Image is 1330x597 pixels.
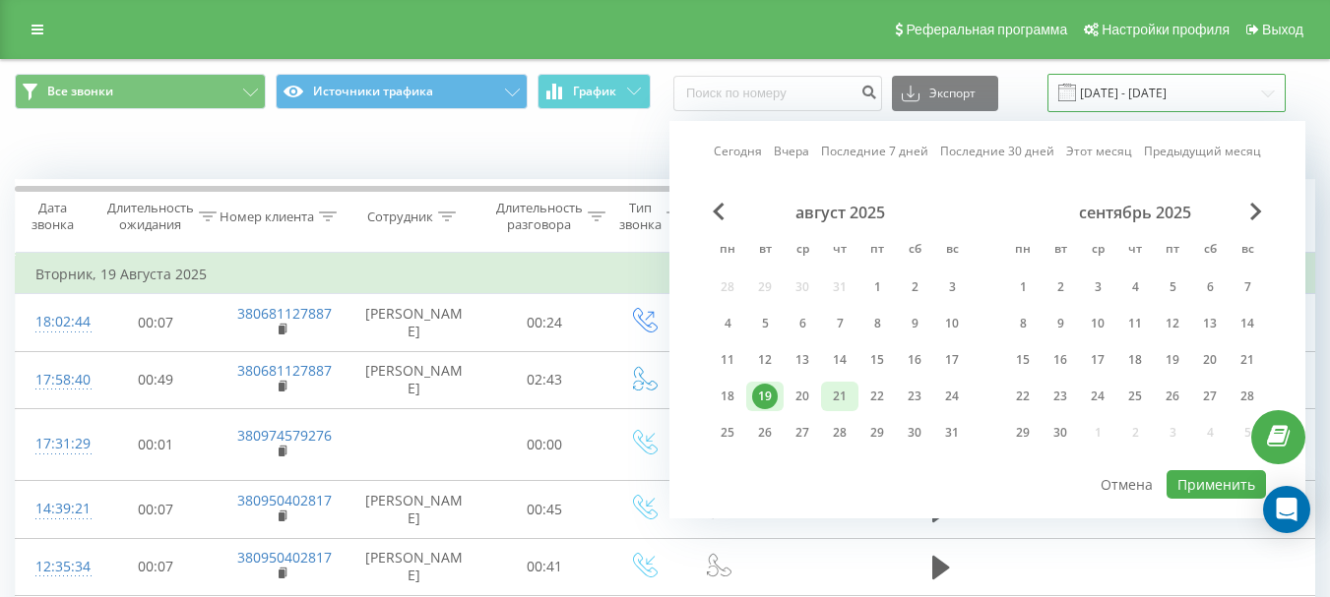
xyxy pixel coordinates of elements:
[821,142,928,160] a: Последние 7 дней
[709,418,746,448] div: пн 25 авг. 2025 г.
[858,309,896,338] div: пт 8 авг. 2025 г.
[902,274,927,300] div: 2
[1047,384,1073,409] div: 23
[367,209,433,225] div: Сотрудник
[1010,347,1036,373] div: 15
[939,274,965,300] div: 3
[902,420,927,446] div: 30
[1191,382,1229,411] div: сб 27 сент. 2025 г.
[746,418,784,448] div: вт 26 авг. 2025 г.
[237,426,332,445] a: 380974579276
[1004,203,1266,222] div: сентябрь 2025
[1085,274,1110,300] div: 3
[752,311,778,336] div: 5
[1235,347,1260,373] div: 21
[1160,274,1185,300] div: 5
[573,85,616,98] span: График
[1229,345,1266,375] div: вс 21 сент. 2025 г.
[237,361,332,380] a: 380681127887
[746,382,784,411] div: вт 19 авг. 2025 г.
[1197,274,1223,300] div: 6
[827,347,853,373] div: 14
[1010,384,1036,409] div: 22
[1116,382,1154,411] div: чт 25 сент. 2025 г.
[1191,309,1229,338] div: сб 13 сент. 2025 г.
[1262,22,1303,37] span: Выход
[1047,311,1073,336] div: 9
[107,200,194,233] div: Длительность ожидания
[1195,236,1225,266] abbr: суббота
[939,420,965,446] div: 31
[746,345,784,375] div: вт 12 авг. 2025 г.
[1042,345,1079,375] div: вт 16 сент. 2025 г.
[1154,345,1191,375] div: пт 19 сент. 2025 г.
[858,272,896,302] div: пт 1 авг. 2025 г.
[750,236,780,266] abbr: вторник
[714,142,762,160] a: Сегодня
[1066,142,1132,160] a: Этот месяц
[1085,311,1110,336] div: 10
[1004,272,1042,302] div: пн 1 сент. 2025 г.
[939,347,965,373] div: 17
[1154,272,1191,302] div: пт 5 сент. 2025 г.
[939,311,965,336] div: 10
[35,361,75,399] div: 17:58:40
[933,272,971,302] div: вс 3 авг. 2025 г.
[784,382,821,411] div: ср 20 авг. 2025 г.
[16,200,89,233] div: Дата звонка
[858,345,896,375] div: пт 15 авг. 2025 г.
[1045,236,1075,266] abbr: вторник
[1010,420,1036,446] div: 29
[1197,347,1223,373] div: 20
[237,548,332,567] a: 380950402817
[864,311,890,336] div: 8
[896,272,933,302] div: сб 2 авг. 2025 г.
[1102,22,1230,37] span: Настройки профиля
[902,384,927,409] div: 23
[346,294,483,351] td: [PERSON_NAME]
[1090,470,1164,499] button: Отмена
[483,408,606,481] td: 00:00
[237,491,332,509] a: 380950402817
[1079,309,1116,338] div: ср 10 сент. 2025 г.
[1004,345,1042,375] div: пн 15 сент. 2025 г.
[858,418,896,448] div: пт 29 авг. 2025 г.
[858,382,896,411] div: пт 22 авг. 2025 г.
[1160,384,1185,409] div: 26
[784,345,821,375] div: ср 13 авг. 2025 г.
[15,74,266,109] button: Все звонки
[774,142,809,160] a: Вчера
[220,209,314,225] div: Номер клиента
[1154,309,1191,338] div: пт 12 сент. 2025 г.
[896,418,933,448] div: сб 30 авг. 2025 г.
[715,311,740,336] div: 4
[1042,382,1079,411] div: вт 23 сент. 2025 г.
[752,420,778,446] div: 26
[95,351,218,408] td: 00:49
[1160,311,1185,336] div: 12
[709,203,971,222] div: август 2025
[1004,382,1042,411] div: пн 22 сент. 2025 г.
[346,538,483,595] td: [PERSON_NAME]
[35,490,75,528] div: 14:39:21
[896,309,933,338] div: сб 9 авг. 2025 г.
[1229,309,1266,338] div: вс 14 сент. 2025 г.
[752,347,778,373] div: 12
[1008,236,1038,266] abbr: понедельник
[940,142,1054,160] a: Последние 30 дней
[47,84,113,99] span: Все звонки
[237,304,332,323] a: 380681127887
[746,309,784,338] div: вт 5 авг. 2025 г.
[1250,203,1262,220] span: Next Month
[1191,272,1229,302] div: сб 6 сент. 2025 г.
[1116,272,1154,302] div: чт 4 сент. 2025 г.
[1004,309,1042,338] div: пн 8 сент. 2025 г.
[483,538,606,595] td: 00:41
[713,203,725,220] span: Previous Month
[1160,347,1185,373] div: 19
[1047,347,1073,373] div: 16
[1197,384,1223,409] div: 27
[1167,470,1266,499] button: Применить
[1085,347,1110,373] div: 17
[1010,311,1036,336] div: 8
